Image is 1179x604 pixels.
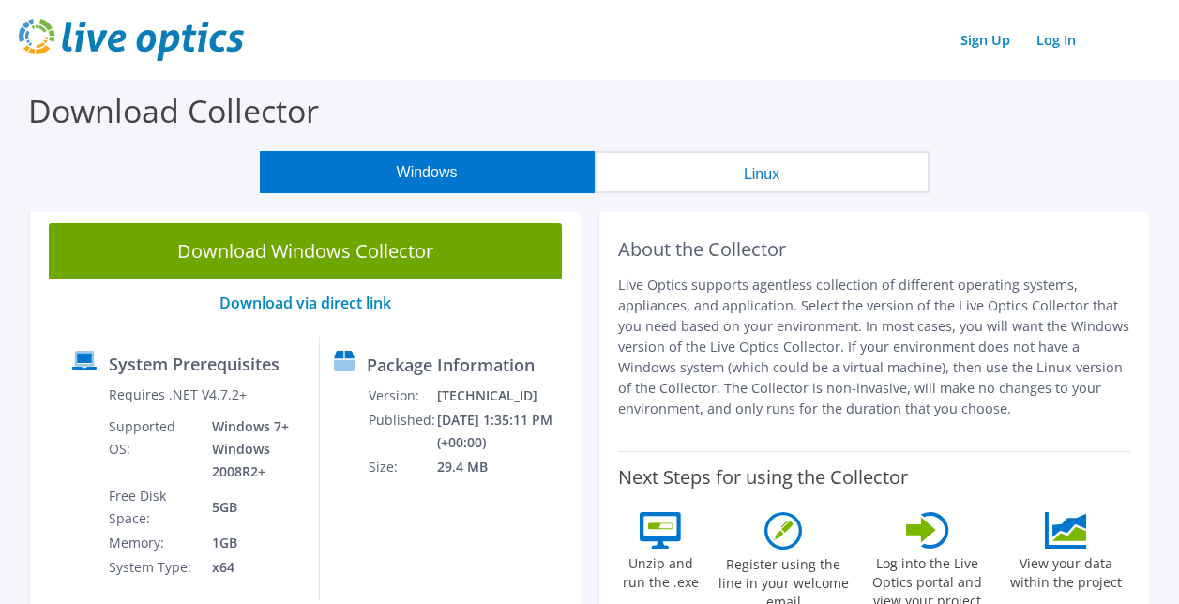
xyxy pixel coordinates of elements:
[260,151,595,193] button: Windows
[618,466,908,489] label: Next Steps for using the Collector
[198,555,305,580] td: x64
[368,408,436,455] td: Published:
[1002,549,1131,592] label: View your data within the project
[436,384,572,408] td: [TECHNICAL_ID]
[198,484,305,531] td: 5GB
[618,549,704,592] label: Unzip and run the .exe
[219,293,391,313] a: Download via direct link
[951,26,1020,53] a: Sign Up
[1027,26,1085,53] a: Log In
[109,385,247,404] label: Requires .NET V4.7.2+
[109,355,280,373] label: System Prerequisites
[108,484,197,531] td: Free Disk Space:
[368,384,436,408] td: Version:
[595,151,930,193] button: Linux
[49,223,562,279] a: Download Windows Collector
[108,555,197,580] td: System Type:
[367,355,535,374] label: Package Information
[436,455,572,479] td: 29.4 MB
[108,415,197,484] td: Supported OS:
[198,415,305,484] td: Windows 7+ Windows 2008R2+
[198,531,305,555] td: 1GB
[108,531,197,555] td: Memory:
[19,19,244,61] img: live_optics_svg.svg
[618,275,1131,419] p: Live Optics supports agentless collection of different operating systems, appliances, and applica...
[436,408,572,455] td: [DATE] 1:35:11 PM (+00:00)
[368,455,436,479] td: Size:
[618,238,1131,261] h2: About the Collector
[28,89,319,132] label: Download Collector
